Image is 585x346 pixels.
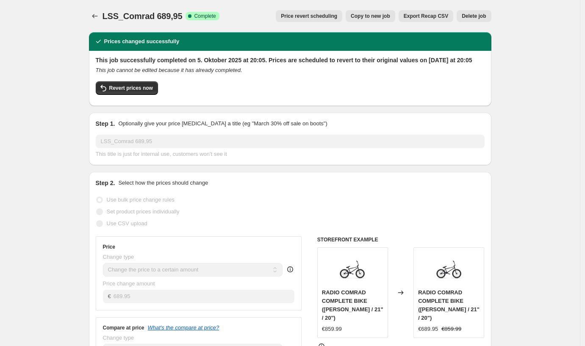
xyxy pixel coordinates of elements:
span: Complete [194,13,216,19]
button: Delete job [457,10,491,22]
span: Price revert scheduling [281,13,337,19]
p: Select how the prices should change [118,179,208,187]
span: Use CSV upload [107,220,147,227]
button: Revert prices now [96,81,158,95]
span: RADIO COMRAD COMPLETE BIKE ([PERSON_NAME] / 21" / 20") [418,289,480,321]
h2: Step 2. [96,179,115,187]
i: This job cannot be edited because it has already completed. [96,67,242,73]
button: Export Recap CSV [399,10,453,22]
span: Set product prices individually [107,208,180,215]
div: help [286,265,294,274]
span: This title is just for internal use, customers won't see it [96,151,227,157]
span: Change type [103,335,134,341]
h2: This job successfully completed on 5. Oktober 2025 at 20:05. Prices are scheduled to revert to th... [96,56,485,64]
span: Copy to new job [351,13,390,19]
div: €859.99 [322,325,342,333]
span: Change type [103,254,134,260]
p: Optionally give your price [MEDICAL_DATA] a title (eg "March 30% off sale on boots") [118,119,327,128]
span: Revert prices now [109,85,153,91]
button: What's the compare at price? [148,324,219,331]
h2: Step 1. [96,119,115,128]
h3: Compare at price [103,324,144,331]
span: Export Recap CSV [404,13,448,19]
span: LSS_Comrad 689,95 [103,11,183,21]
strike: €859.99 [441,325,461,333]
input: 30% off holiday sale [96,135,485,148]
span: € [108,293,111,299]
img: Radio_Comrad_20_Matt_Black_Multicolor_Splatter_4055822509336_websquare_1_2048x2048_b3dd4d93-26f9-... [432,252,466,286]
input: 80.00 [114,290,294,303]
span: Price change amount [103,280,155,287]
h2: Prices changed successfully [104,37,180,46]
button: Price revert scheduling [276,10,342,22]
img: Radio_Comrad_20_Matt_Black_Multicolor_Splatter_4055822509336_websquare_1_2048x2048_b3dd4d93-26f9-... [335,252,369,286]
h6: STOREFRONT EXAMPLE [317,236,485,243]
h3: Price [103,244,115,250]
span: RADIO COMRAD COMPLETE BIKE ([PERSON_NAME] / 21" / 20") [322,289,383,321]
div: €689.95 [418,325,438,333]
span: Use bulk price change rules [107,197,175,203]
button: Price change jobs [89,10,101,22]
button: Copy to new job [346,10,395,22]
span: Delete job [462,13,486,19]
